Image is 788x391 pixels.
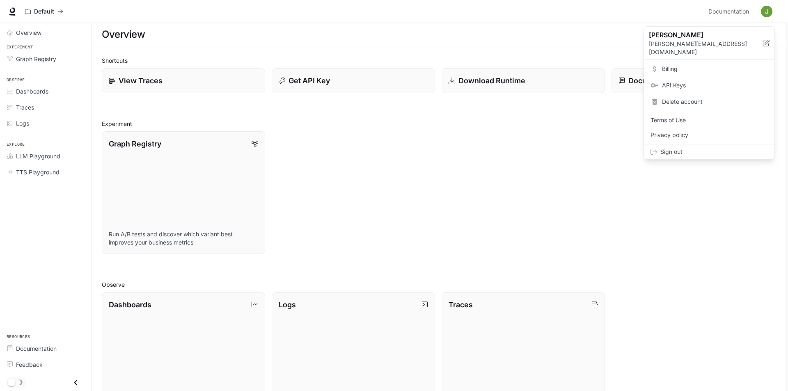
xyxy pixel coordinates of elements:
[646,62,773,76] a: Billing
[646,113,773,128] a: Terms of Use
[644,144,774,159] div: Sign out
[662,65,768,73] span: Billing
[646,94,773,109] div: Delete account
[646,78,773,93] a: API Keys
[649,40,763,56] p: [PERSON_NAME][EMAIL_ADDRESS][DOMAIN_NAME]
[646,128,773,142] a: Privacy policy
[651,131,768,139] span: Privacy policy
[662,81,768,89] span: API Keys
[649,30,750,40] p: [PERSON_NAME]
[651,116,768,124] span: Terms of Use
[644,27,774,60] div: [PERSON_NAME][PERSON_NAME][EMAIL_ADDRESS][DOMAIN_NAME]
[662,98,768,106] span: Delete account
[660,148,768,156] span: Sign out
